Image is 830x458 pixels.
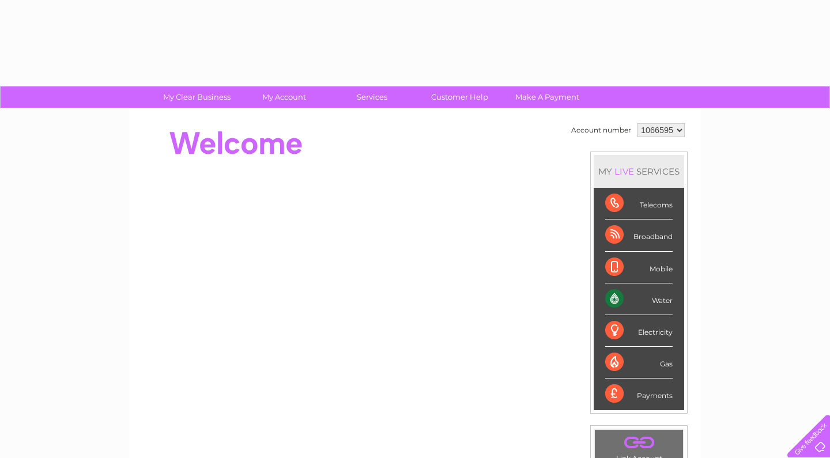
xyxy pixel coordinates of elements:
[598,433,680,453] a: .
[605,219,673,251] div: Broadband
[605,283,673,315] div: Water
[605,378,673,410] div: Payments
[605,347,673,378] div: Gas
[605,315,673,347] div: Electricity
[594,155,684,188] div: MY SERVICES
[325,86,420,108] a: Services
[412,86,507,108] a: Customer Help
[568,120,634,140] td: Account number
[149,86,244,108] a: My Clear Business
[605,188,673,219] div: Telecoms
[612,166,636,177] div: LIVE
[500,86,595,108] a: Make A Payment
[605,252,673,283] div: Mobile
[237,86,332,108] a: My Account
